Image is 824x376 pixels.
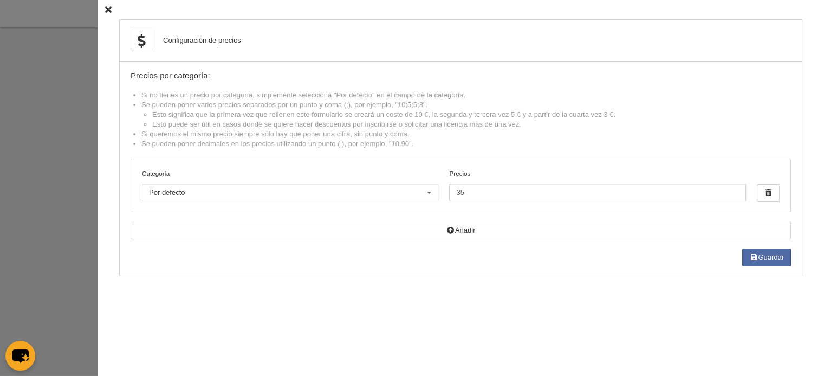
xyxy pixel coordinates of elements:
button: Guardar [742,249,791,266]
label: Categoría [142,169,438,179]
i: Cerrar [105,6,112,14]
li: Esto significa que la primera vez que rellenen este formulario se creará un coste de 10 €, la seg... [152,110,791,120]
div: Configuración de precios [163,36,241,45]
li: Si queremos el mismo precio siempre sólo hay que poner una cifra, sin punto y coma. [141,129,791,139]
li: Esto puede ser útil en casos donde se quiere hacer descuentos por inscribirse o solicitar una lic... [152,120,791,129]
button: chat-button [5,341,35,371]
button: Añadir [131,222,791,239]
input: Precios [449,184,745,201]
label: Precios [449,169,745,201]
li: Se pueden poner decimales en los precios utilizando un punto (.), por ejemplo, "10.90". [141,139,791,149]
li: Se pueden poner varios precios separados por un punto y coma (;), por ejemplo, "10;5;5;3". [141,100,791,129]
div: Precios por categoría: [131,71,791,81]
span: Por defecto [149,188,185,196]
li: Si no tienes un precio por categoría, simplemente selecciona "Por defecto" en el campo de la cate... [141,90,791,100]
